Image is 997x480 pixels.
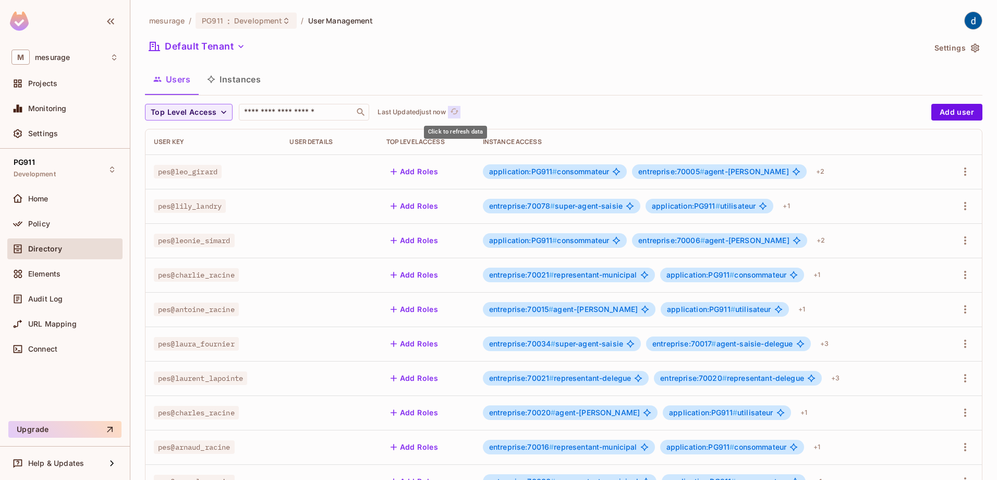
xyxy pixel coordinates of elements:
[489,270,554,279] span: entreprise:70021
[145,66,199,92] button: Users
[308,16,373,26] span: User Management
[660,374,727,382] span: entreprise:70020
[154,165,222,178] span: pes@leo_girard
[28,270,60,278] span: Elements
[227,17,230,25] span: :
[489,374,554,382] span: entreprise:70021
[652,340,793,348] span: agent-saisie-delegue
[711,339,716,348] span: #
[145,38,249,55] button: Default Tenant
[638,167,788,176] span: agent-[PERSON_NAME]
[638,236,789,245] span: agent-[PERSON_NAME]
[796,404,811,421] div: + 1
[28,195,48,203] span: Home
[489,374,631,382] span: representant-delegue
[154,268,239,282] span: pes@charlie_racine
[549,442,554,451] span: #
[10,11,29,31] img: SReyMgAAAABJRU5ErkJggg==
[700,236,705,245] span: #
[729,442,734,451] span: #
[667,305,735,314] span: application:PG911
[154,303,239,316] span: pes@antoine_racine
[660,374,804,382] span: representant-delegue
[489,443,637,451] span: representant-municipal
[794,301,809,318] div: + 1
[731,305,735,314] span: #
[652,339,716,348] span: entreprise:70017
[448,106,460,118] button: refresh
[35,53,70,62] span: Workspace: mesurage
[729,270,734,279] span: #
[28,345,57,353] span: Connect
[28,295,63,303] span: Audit Log
[28,320,77,328] span: URL Mapping
[386,163,443,180] button: Add Roles
[552,167,557,176] span: #
[378,108,446,116] p: Last Updated just now
[549,270,554,279] span: #
[11,50,30,65] span: M
[652,202,756,210] span: utilisateur
[666,443,787,451] span: consommateur
[483,138,932,146] div: Instance Access
[779,198,794,214] div: + 1
[199,66,269,92] button: Instances
[386,138,466,146] div: Top Level Access
[667,305,771,314] span: utilisateur
[386,335,443,352] button: Add Roles
[154,199,226,213] span: pes@lily_landry
[809,267,824,283] div: + 1
[234,16,282,26] span: Development
[669,408,737,417] span: application:PG911
[489,442,554,451] span: entreprise:70016
[809,439,824,455] div: + 1
[638,236,705,245] span: entreprise:70006
[812,232,829,249] div: + 2
[386,301,443,318] button: Add Roles
[154,406,239,419] span: pes@charles_racine
[154,138,273,146] div: User Key
[386,404,443,421] button: Add Roles
[154,440,235,454] span: pes@arnaud_racine
[931,104,982,121] button: Add user
[28,220,50,228] span: Policy
[289,138,369,146] div: User Details
[386,439,443,455] button: Add Roles
[202,16,223,26] span: PG911
[145,104,233,121] button: Top Level Access
[550,201,555,210] span: #
[489,201,555,210] span: entreprise:70078
[8,421,121,438] button: Upgrade
[446,106,460,118] span: Click to refresh data
[489,340,623,348] span: super-agent-saisie
[816,335,833,352] div: + 3
[489,409,640,417] span: agent-[PERSON_NAME]
[551,408,555,417] span: #
[424,126,487,139] div: Click to refresh data
[669,409,773,417] span: utilisateur
[638,167,704,176] span: entreprise:70005
[386,370,443,387] button: Add Roles
[489,339,556,348] span: entreprise:70034
[549,374,554,382] span: #
[149,16,185,26] span: the active workspace
[154,337,239,351] span: pes@laura_fournier
[552,236,557,245] span: #
[827,370,844,387] div: + 3
[666,271,787,279] span: consommateur
[189,16,191,26] li: /
[715,201,720,210] span: #
[489,202,623,210] span: super-agent-saisie
[722,374,727,382] span: #
[386,198,443,214] button: Add Roles
[154,371,247,385] span: pes@laurent_lapointe
[666,442,735,451] span: application:PG911
[301,16,303,26] li: /
[489,236,610,245] span: consommateur
[450,107,459,117] span: refresh
[14,158,35,166] span: PG911
[489,305,554,314] span: entreprise:70015
[386,267,443,283] button: Add Roles
[386,232,443,249] button: Add Roles
[551,339,555,348] span: #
